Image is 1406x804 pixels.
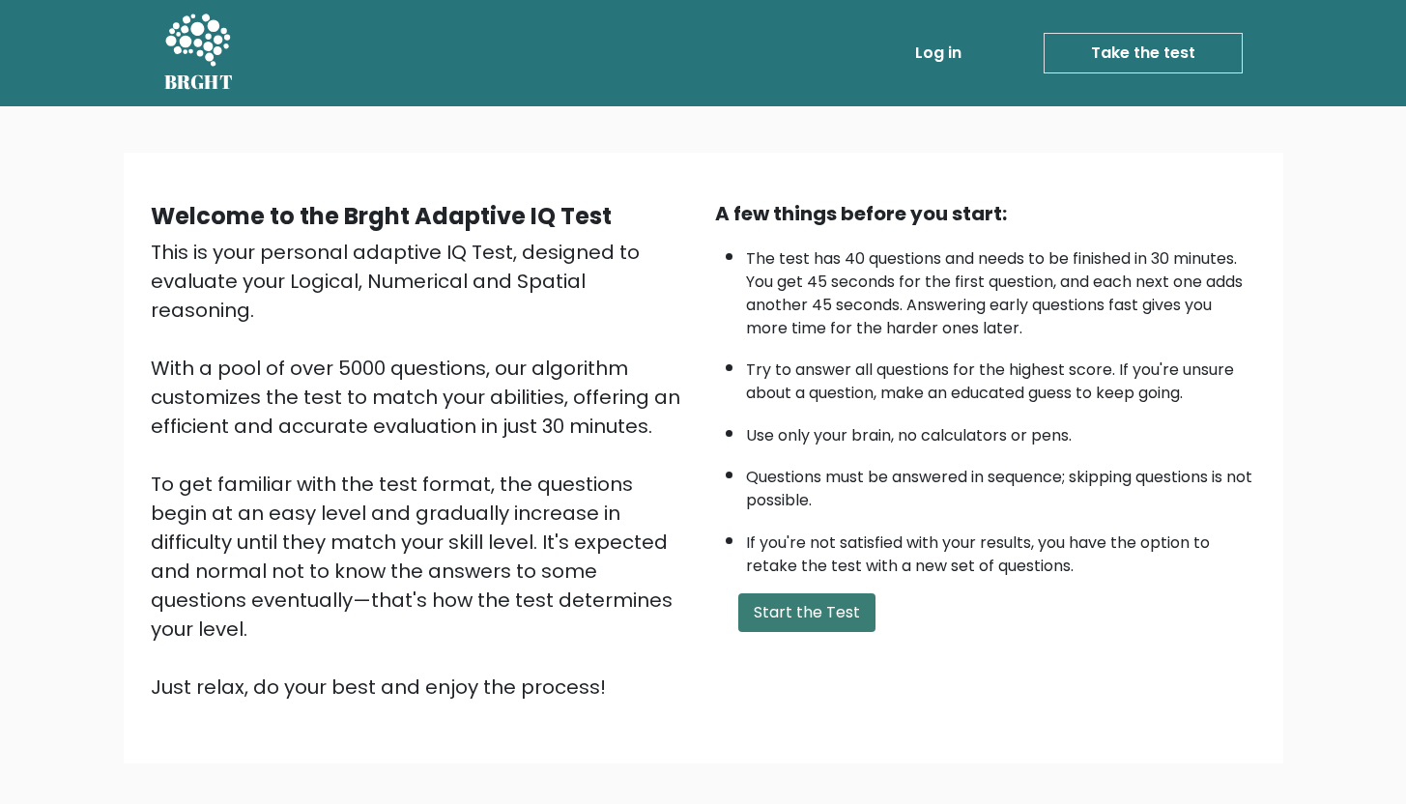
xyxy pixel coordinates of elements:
[151,238,692,702] div: This is your personal adaptive IQ Test, designed to evaluate your Logical, Numerical and Spatial ...
[738,593,875,632] button: Start the Test
[151,200,612,232] b: Welcome to the Brght Adaptive IQ Test
[907,34,969,72] a: Log in
[746,456,1256,512] li: Questions must be answered in sequence; skipping questions is not possible.
[715,199,1256,228] div: A few things before you start:
[1044,33,1243,73] a: Take the test
[746,238,1256,340] li: The test has 40 questions and needs to be finished in 30 minutes. You get 45 seconds for the firs...
[746,522,1256,578] li: If you're not satisfied with your results, you have the option to retake the test with a new set ...
[746,415,1256,447] li: Use only your brain, no calculators or pens.
[164,8,234,99] a: BRGHT
[746,349,1256,405] li: Try to answer all questions for the highest score. If you're unsure about a question, make an edu...
[164,71,234,94] h5: BRGHT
